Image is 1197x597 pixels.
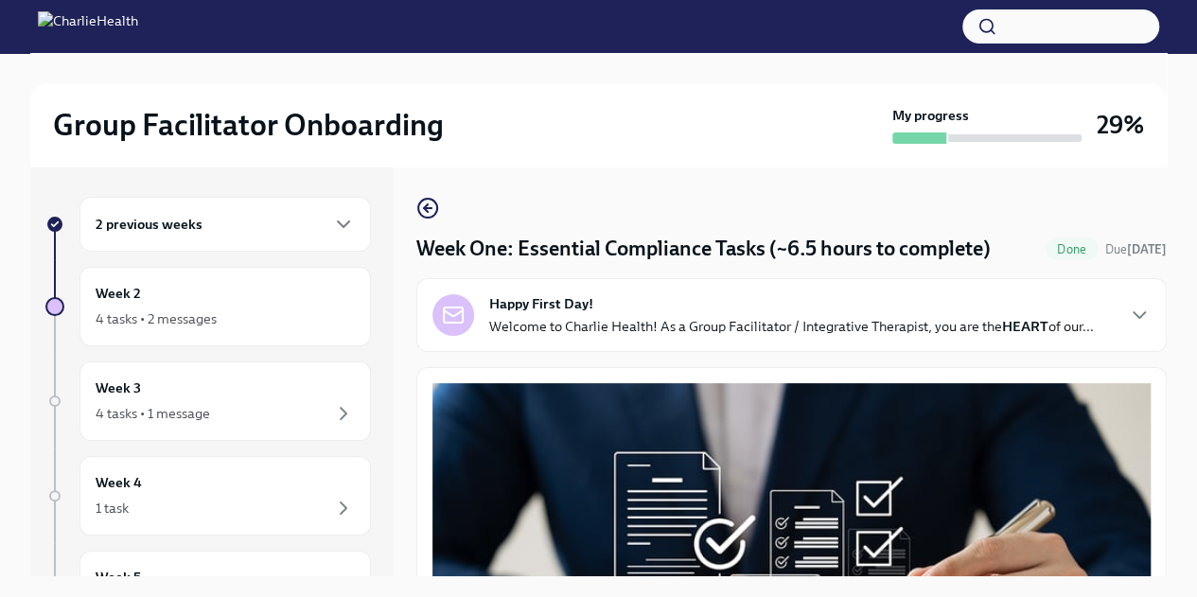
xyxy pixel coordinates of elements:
[96,472,142,493] h6: Week 4
[96,567,141,588] h6: Week 5
[45,456,371,536] a: Week 41 task
[489,317,1094,336] p: Welcome to Charlie Health! As a Group Facilitator / Integrative Therapist, you are the of our...
[1105,242,1167,256] span: Due
[1097,108,1144,142] h3: 29%
[96,283,141,304] h6: Week 2
[1127,242,1167,256] strong: [DATE]
[96,499,129,518] div: 1 task
[96,378,141,398] h6: Week 3
[45,267,371,346] a: Week 24 tasks • 2 messages
[489,294,593,313] strong: Happy First Day!
[416,235,991,263] h4: Week One: Essential Compliance Tasks (~6.5 hours to complete)
[96,404,210,423] div: 4 tasks • 1 message
[38,11,138,42] img: CharlieHealth
[53,106,444,144] h2: Group Facilitator Onboarding
[892,106,969,125] strong: My progress
[79,197,371,252] div: 2 previous weeks
[45,361,371,441] a: Week 34 tasks • 1 message
[1105,240,1167,258] span: September 1st, 2025 10:00
[1002,318,1048,335] strong: HEART
[96,309,217,328] div: 4 tasks • 2 messages
[96,214,202,235] h6: 2 previous weeks
[1046,242,1098,256] span: Done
